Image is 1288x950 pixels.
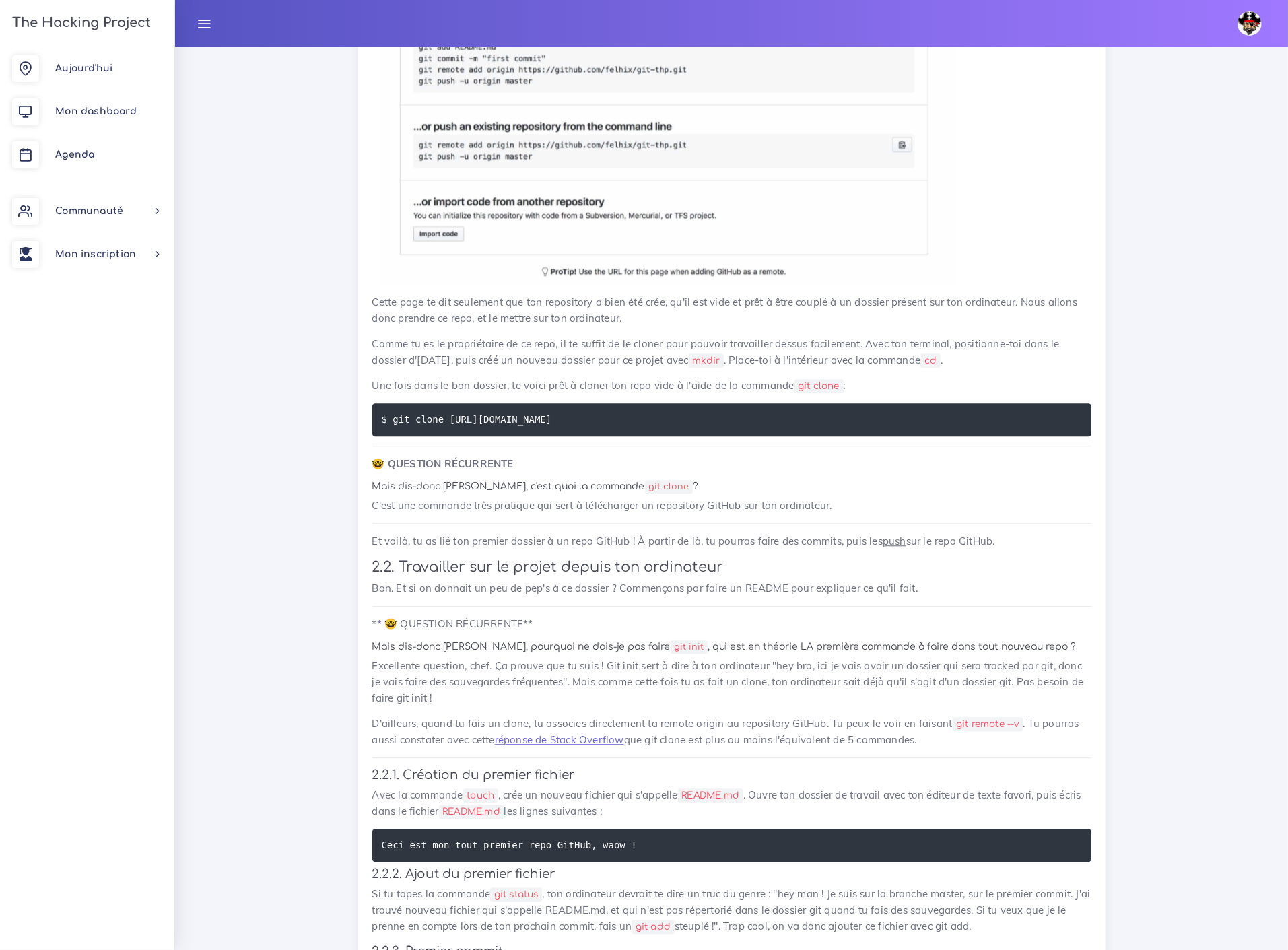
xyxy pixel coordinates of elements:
code: git remote --v [953,717,1023,731]
span: Communauté [55,206,123,216]
p: ** 🤓 QUESTION RÉCURRENTE** [372,616,1091,632]
p: Avec la commande , crée un nouveau fichier qui s'appelle . Ouvre ton dossier de travail avec ton ... [372,787,1091,819]
code: cd [920,353,941,368]
p: Et voilà, tu as lié ton premier dossier à un repo GitHub ! À partir de là, tu pourras faire des c... [372,533,1091,549]
p: Cette page te dit seulement que ton repository a bien été crée, qu'il est vide et prêt à être cou... [372,294,1091,327]
p: Si tu tapes la commande , ton ordinateur devrait te dire un truc du genre : "hey man ! Je suis su... [372,886,1091,935]
p: Bon. Et si on donnait un peu de pep's à ce dossier ? Commençons par faire un README pour explique... [372,580,1091,597]
p: D'ailleurs, quand tu fais un clone, tu associes directement ta remote origin au repository GitHub... [372,716,1091,748]
span: Aujourd'hui [55,63,112,73]
code: $ git clone [URL][DOMAIN_NAME] [382,412,555,427]
h4: 2.2.1. Création du premier fichier [372,768,1091,782]
span: Agenda [55,149,94,160]
p: Excellente question, chef. Ça prouve que tu suis ! Git init sert à dire à ton ordinateur "hey bro... [372,658,1091,706]
span: Mon dashboard [55,106,137,116]
h6: Mais dis-donc [PERSON_NAME], pourquoi ne dois-je pas faire , qui est en théorie LA première comma... [372,642,1091,653]
code: mkdir [689,353,724,368]
h4: 2.2.2. Ajout du premier fichier [372,867,1091,881]
span: Mon inscription [55,249,136,259]
p: Une fois dans le bon dossier, te voici prêt à cloner ton repo vide à l'aide de la commande : [372,378,1091,394]
code: README.md [439,805,504,819]
h3: The Hacking Project [8,15,151,30]
strong: 🤓 QUESTION RÉCURRENTE [372,457,514,470]
code: Ceci est mon tout premier repo GitHub, waow ! [382,838,641,852]
h3: 2.2. Travailler sur le projet depuis ton ordinateur [372,559,1091,576]
code: git add [632,920,675,934]
p: Comme tu es le propriétaire de ce repo, il te suffit de le cloner pour pouvoir travailler dessus ... [372,336,1091,368]
img: avatar [1238,11,1262,36]
code: touch [463,788,498,803]
u: push [883,535,906,547]
code: git init [671,640,708,654]
a: réponse de Stack Overflow [495,733,624,746]
h6: Mais dis-donc [PERSON_NAME], c'est quoi la commande ? [372,481,1091,493]
code: README.md [678,788,743,803]
code: git status [490,887,542,902]
p: C'est une commande très pratique qui sert à télécharger un repository GitHub sur ton ordinateur. [372,498,1091,514]
code: git clone [645,480,693,494]
code: git clone [794,379,844,393]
